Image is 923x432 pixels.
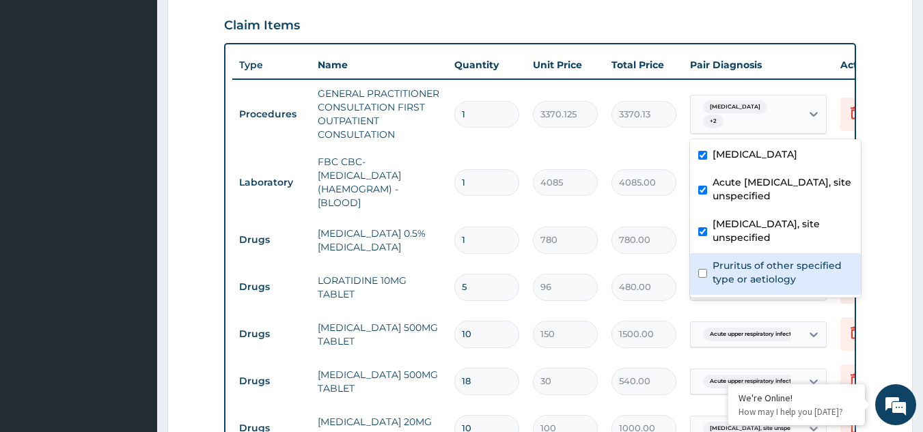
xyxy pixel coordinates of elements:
[605,51,683,78] th: Total Price
[713,147,797,161] label: [MEDICAL_DATA]
[224,18,300,33] h3: Claim Items
[232,170,311,195] td: Laboratory
[703,115,724,128] span: + 2
[834,51,902,78] th: Actions
[713,175,853,203] label: Acute [MEDICAL_DATA], site unspecified
[311,148,447,216] td: FBC CBC-[MEDICAL_DATA] (HAEMOGRAM) - [BLOOD]
[224,7,257,40] div: Minimize live chat window
[739,392,855,404] div: We're Online!
[311,51,447,78] th: Name
[703,100,767,114] span: [MEDICAL_DATA]
[311,361,447,402] td: [MEDICAL_DATA] 500MG TABLET
[25,68,55,102] img: d_794563401_company_1708531726252_794563401
[232,369,311,394] td: Drugs
[311,314,447,355] td: [MEDICAL_DATA] 500MG TABLET
[311,267,447,308] td: LORATIDINE 10MG TABLET
[703,328,802,341] span: Acute upper respiratory infect...
[232,53,311,78] th: Type
[526,51,605,78] th: Unit Price
[713,217,853,244] label: [MEDICAL_DATA], site unspecified
[703,375,802,388] span: Acute upper respiratory infect...
[232,274,311,300] td: Drugs
[683,51,834,78] th: Pair Diagnosis
[79,129,189,267] span: We're online!
[311,220,447,261] td: [MEDICAL_DATA] 0.5% [MEDICAL_DATA]
[232,102,311,127] td: Procedures
[447,51,526,78] th: Quantity
[7,287,260,335] textarea: Type your message and hit 'Enter'
[713,259,853,286] label: Pruritus of other specified type or aetiology
[739,406,855,418] p: How may I help you today?
[311,80,447,148] td: GENERAL PRACTITIONER CONSULTATION FIRST OUTPATIENT CONSULTATION
[232,227,311,253] td: Drugs
[71,76,230,94] div: Chat with us now
[232,321,311,347] td: Drugs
